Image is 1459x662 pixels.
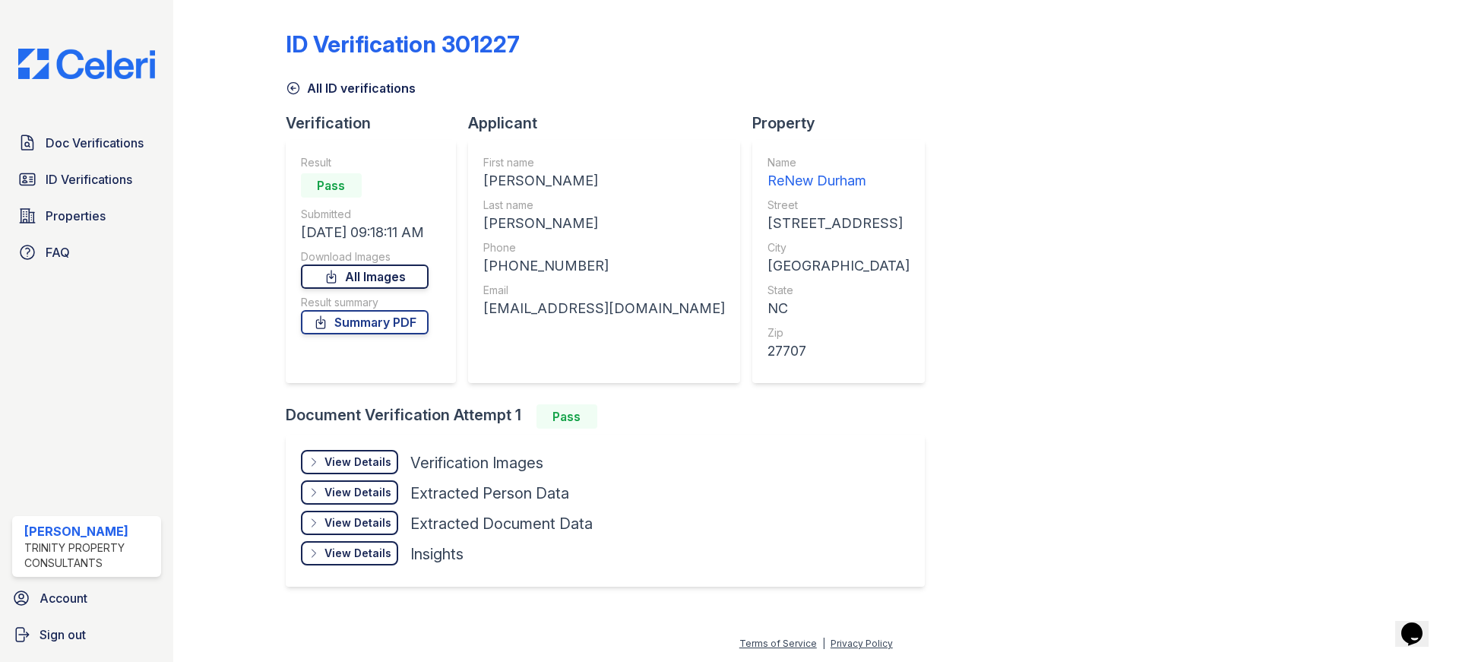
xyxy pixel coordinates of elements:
div: Name [767,155,910,170]
a: Terms of Service [739,638,817,649]
a: All Images [301,264,429,289]
div: ID Verification 301227 [286,30,520,58]
div: [PERSON_NAME] [483,170,725,192]
div: [PERSON_NAME] [483,213,725,234]
div: [PERSON_NAME] [24,522,155,540]
iframe: chat widget [1395,601,1444,647]
div: NC [767,298,910,319]
span: Doc Verifications [46,134,144,152]
a: Sign out [6,619,167,650]
div: First name [483,155,725,170]
div: Zip [767,325,910,341]
div: | [822,638,825,649]
div: 27707 [767,341,910,362]
a: ID Verifications [12,164,161,195]
div: Result summary [301,295,429,310]
div: City [767,240,910,255]
div: View Details [324,485,391,500]
span: Properties [46,207,106,225]
div: [DATE] 09:18:11 AM [301,222,429,243]
div: State [767,283,910,298]
span: Sign out [40,626,86,644]
div: Verification [286,112,468,134]
div: Last name [483,198,725,213]
span: ID Verifications [46,170,132,188]
div: [GEOGRAPHIC_DATA] [767,255,910,277]
div: Applicant [468,112,752,134]
span: Account [40,589,87,607]
div: Document Verification Attempt 1 [286,404,937,429]
div: View Details [324,455,391,470]
a: Properties [12,201,161,231]
a: All ID verifications [286,79,416,97]
div: Trinity Property Consultants [24,540,155,571]
div: View Details [324,515,391,531]
a: Summary PDF [301,310,429,334]
a: Privacy Policy [831,638,893,649]
div: Email [483,283,725,298]
a: Name ReNew Durham [767,155,910,192]
div: Extracted Person Data [410,483,569,504]
div: Result [301,155,429,170]
div: Download Images [301,249,429,264]
div: Extracted Document Data [410,513,593,534]
div: [STREET_ADDRESS] [767,213,910,234]
a: Account [6,583,167,613]
div: Property [752,112,937,134]
a: FAQ [12,237,161,268]
div: Street [767,198,910,213]
div: Pass [301,173,362,198]
a: Doc Verifications [12,128,161,158]
div: Submitted [301,207,429,222]
div: [PHONE_NUMBER] [483,255,725,277]
img: CE_Logo_Blue-a8612792a0a2168367f1c8372b55b34899dd931a85d93a1a3d3e32e68fde9ad4.png [6,49,167,79]
div: Pass [536,404,597,429]
div: Insights [410,543,464,565]
span: FAQ [46,243,70,261]
div: View Details [324,546,391,561]
div: [EMAIL_ADDRESS][DOMAIN_NAME] [483,298,725,319]
div: ReNew Durham [767,170,910,192]
div: Verification Images [410,452,543,474]
div: Phone [483,240,725,255]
